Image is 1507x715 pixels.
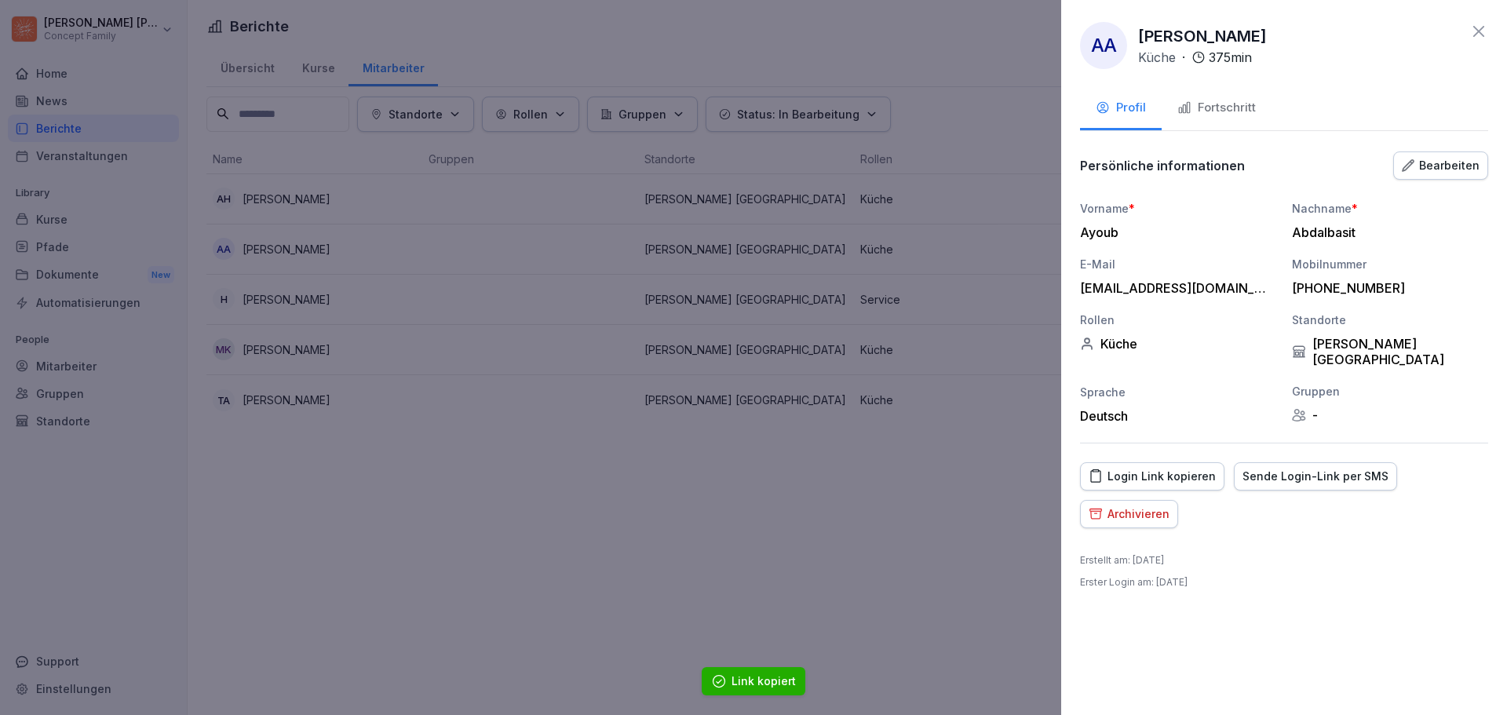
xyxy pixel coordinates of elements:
p: Küche [1138,48,1176,67]
div: Profil [1096,99,1146,117]
div: Link kopiert [732,673,796,689]
div: AA [1080,22,1127,69]
div: Ayoub [1080,224,1268,240]
div: Abdalbasit [1292,224,1480,240]
p: Erster Login am : [DATE] [1080,575,1188,589]
div: - [1292,407,1488,423]
p: 375 min [1209,48,1252,67]
div: Gruppen [1292,383,1488,399]
div: Standorte [1292,312,1488,328]
div: · [1138,48,1252,67]
p: Persönliche informationen [1080,158,1245,173]
button: Fortschritt [1162,88,1272,130]
div: Nachname [1292,200,1488,217]
div: Archivieren [1089,505,1169,523]
div: Mobilnummer [1292,256,1488,272]
button: Login Link kopieren [1080,462,1224,491]
button: Bearbeiten [1393,151,1488,180]
div: Sende Login-Link per SMS [1242,468,1388,485]
div: E-Mail [1080,256,1276,272]
div: Rollen [1080,312,1276,328]
div: Vorname [1080,200,1276,217]
button: Profil [1080,88,1162,130]
div: Bearbeiten [1402,157,1480,174]
div: [PERSON_NAME] [GEOGRAPHIC_DATA] [1292,336,1488,367]
div: Sprache [1080,384,1276,400]
button: Sende Login-Link per SMS [1234,462,1397,491]
div: Deutsch [1080,408,1276,424]
div: [PHONE_NUMBER] [1292,280,1480,296]
div: Login Link kopieren [1089,468,1216,485]
div: Fortschritt [1177,99,1256,117]
div: [EMAIL_ADDRESS][DOMAIN_NAME] [1080,280,1268,296]
button: Archivieren [1080,500,1178,528]
div: Küche [1080,336,1276,352]
p: Erstellt am : [DATE] [1080,553,1164,567]
p: [PERSON_NAME] [1138,24,1267,48]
